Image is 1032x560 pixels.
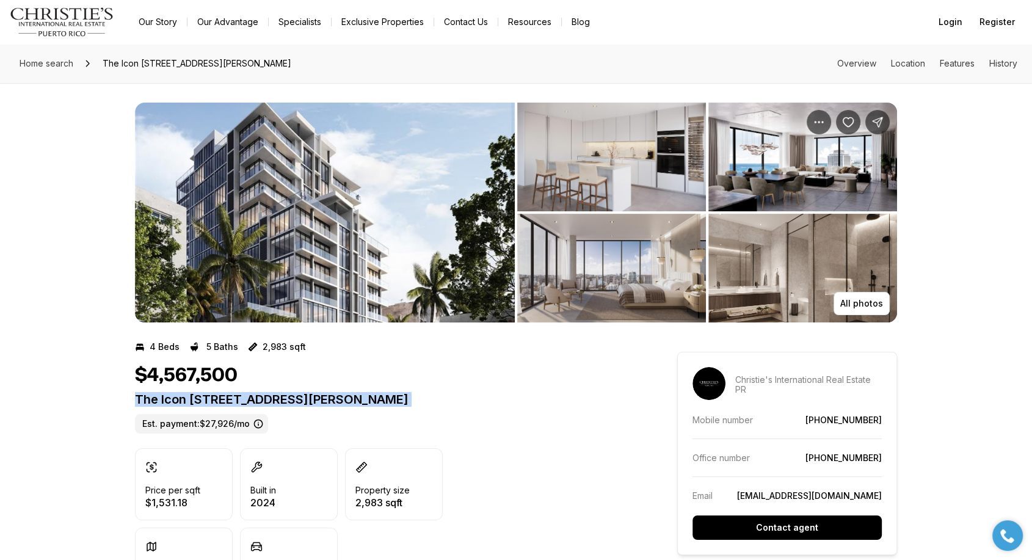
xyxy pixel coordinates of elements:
p: 5 Baths [206,342,238,352]
p: 2,983 sqft [263,342,306,352]
button: View image gallery [708,214,897,322]
button: View image gallery [708,103,897,211]
a: Skip to: Overview [837,58,876,68]
button: Login [931,10,970,34]
p: 2024 [250,498,276,507]
label: Est. payment: $27,926/mo [135,414,268,434]
span: Register [979,17,1015,27]
nav: Page section menu [837,59,1017,68]
h1: $4,567,500 [135,364,238,387]
button: 5 Baths [189,337,238,357]
a: Our Advantage [187,13,268,31]
a: Exclusive Properties [332,13,434,31]
button: Contact Us [434,13,498,31]
a: Resources [498,13,561,31]
button: Property options [807,110,831,134]
span: The Icon [STREET_ADDRESS][PERSON_NAME] [98,54,296,73]
a: [EMAIL_ADDRESS][DOMAIN_NAME] [737,490,882,501]
p: Contact agent [756,523,818,533]
a: Home search [15,54,78,73]
p: 2,983 sqft [355,498,410,507]
p: Built in [250,485,276,495]
p: All photos [840,299,883,308]
a: [PHONE_NUMBER] [805,453,882,463]
button: View image gallery [135,103,515,322]
span: Login [939,17,962,27]
button: Share Property: The Icon 1120 ASHFORD AVE #1202 [865,110,890,134]
a: Skip to: Features [940,58,975,68]
a: Skip to: Location [891,58,925,68]
p: The Icon [STREET_ADDRESS][PERSON_NAME] [135,392,633,407]
button: View image gallery [517,214,706,322]
p: Office number [692,453,750,463]
li: 1 of 4 [135,103,515,322]
a: Skip to: History [989,58,1017,68]
button: Save Property: The Icon 1120 ASHFORD AVE #1202 [836,110,860,134]
p: Property size [355,485,410,495]
a: Specialists [269,13,331,31]
p: $1,531.18 [145,498,200,507]
p: 4 Beds [150,342,180,352]
a: Our Story [129,13,187,31]
p: Price per sqft [145,485,200,495]
button: View image gallery [517,103,706,211]
div: Listing Photos [135,103,897,322]
p: Mobile number [692,415,753,425]
img: logo [10,7,114,37]
span: Home search [20,58,73,68]
p: Christie's International Real Estate PR [735,375,882,395]
a: Blog [562,13,600,31]
li: 2 of 4 [517,103,897,322]
button: All photos [834,292,890,315]
a: [PHONE_NUMBER] [805,415,882,425]
button: Register [972,10,1022,34]
button: Contact agent [692,515,882,540]
p: Email [692,490,713,501]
